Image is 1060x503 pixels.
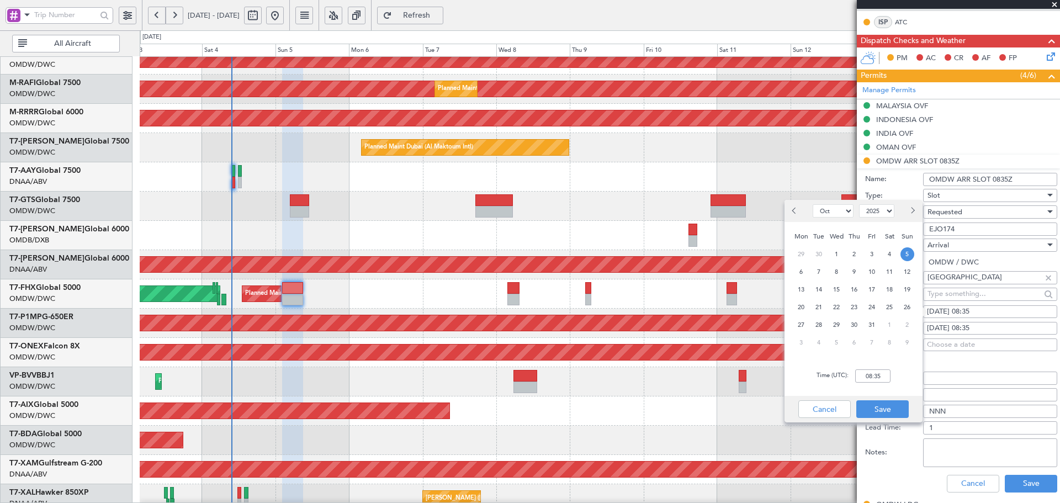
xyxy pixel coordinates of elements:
[876,129,913,138] div: INDIA OVF
[34,7,97,23] input: Trip Number
[128,44,202,57] div: Fri 3
[817,371,849,383] span: Time (UTC):
[863,245,881,263] div: 3-10-2025
[900,265,914,279] span: 12
[9,206,55,216] a: OMDW/DWC
[863,263,881,280] div: 10-10-2025
[830,283,844,296] span: 15
[349,44,422,57] div: Mon 6
[900,300,914,314] span: 26
[927,340,1053,351] div: Choose a date
[865,174,923,185] label: Name:
[810,245,828,263] div: 30-9-2025
[142,33,161,42] div: [DATE]
[897,53,908,64] span: PM
[812,336,826,350] span: 4
[847,336,861,350] span: 6
[810,280,828,298] div: 14-10-2025
[9,430,82,438] a: T7-BDAGlobal 5000
[812,318,826,332] span: 28
[792,245,810,263] div: 29-9-2025
[828,280,845,298] div: 15-10-2025
[954,53,963,64] span: CR
[828,316,845,333] div: 29-10-2025
[881,227,898,245] div: Sat
[828,298,845,316] div: 22-10-2025
[898,263,916,280] div: 12-10-2025
[810,298,828,316] div: 21-10-2025
[865,265,879,279] span: 10
[883,300,897,314] span: 25
[9,401,78,409] a: T7-AIXGlobal 5000
[9,60,55,70] a: OMDW/DWC
[859,204,894,218] select: Select year
[883,318,897,332] span: 1
[9,167,36,174] span: T7-AAY
[847,300,861,314] span: 23
[9,313,73,321] a: T7-P1MPG-650ER
[275,44,349,57] div: Sun 5
[812,283,826,296] span: 14
[9,79,36,87] span: M-RAFI
[9,167,81,174] a: T7-AAYGlobal 7500
[845,316,863,333] div: 30-10-2025
[845,298,863,316] div: 23-10-2025
[898,280,916,298] div: 19-10-2025
[865,447,923,458] label: Notes:
[158,373,267,390] div: Planned Maint Dubai (Al Maktoum Intl)
[9,459,39,467] span: T7-XAM
[855,369,891,383] input: --:--
[9,137,129,145] a: T7-[PERSON_NAME]Global 7500
[876,101,928,110] div: MALAYSIA OVF
[717,44,791,57] div: Sat 11
[898,333,916,351] div: 9-11-2025
[9,108,39,116] span: M-RRRR
[9,430,37,438] span: T7-BDA
[845,227,863,245] div: Thu
[496,44,570,57] div: Wed 8
[830,318,844,332] span: 29
[900,247,914,261] span: 5
[202,44,275,57] div: Sat 4
[9,459,102,467] a: T7-XAMGulfstream G-200
[9,108,83,116] a: M-RRRRGlobal 6000
[9,372,36,379] span: VP-BVV
[794,336,808,350] span: 3
[830,265,844,279] span: 8
[923,405,1057,418] input: NNN
[982,53,990,64] span: AF
[828,333,845,351] div: 5-11-2025
[794,318,808,332] span: 27
[9,177,47,187] a: DNAA/ABV
[881,333,898,351] div: 8-11-2025
[928,240,949,250] span: Arrival
[856,400,909,418] button: Save
[813,204,854,218] select: Select month
[874,16,892,28] div: ISP
[928,190,940,200] span: Slot
[845,263,863,280] div: 9-10-2025
[29,40,116,47] span: All Aircraft
[644,44,717,57] div: Fri 10
[9,147,55,157] a: OMDW/DWC
[810,316,828,333] div: 28-10-2025
[792,333,810,351] div: 3-11-2025
[792,263,810,280] div: 6-10-2025
[438,81,547,97] div: Planned Maint Dubai (Al Maktoum Intl)
[900,283,914,296] span: 19
[883,265,897,279] span: 11
[9,372,55,379] a: VP-BVVBBJ1
[791,44,864,57] div: Sun 12
[12,35,120,52] button: All Aircraft
[9,342,44,350] span: T7-ONEX
[9,235,49,245] a: OMDB/DXB
[9,323,55,333] a: OMDW/DWC
[789,202,801,220] button: Previous month
[926,53,936,64] span: AC
[9,196,80,204] a: T7-GTSGlobal 7500
[898,245,916,263] div: 5-10-2025
[928,269,1041,285] input: Type something...
[865,422,923,433] label: Lead Time:
[845,245,863,263] div: 2-10-2025
[876,142,916,152] div: OMAN OVF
